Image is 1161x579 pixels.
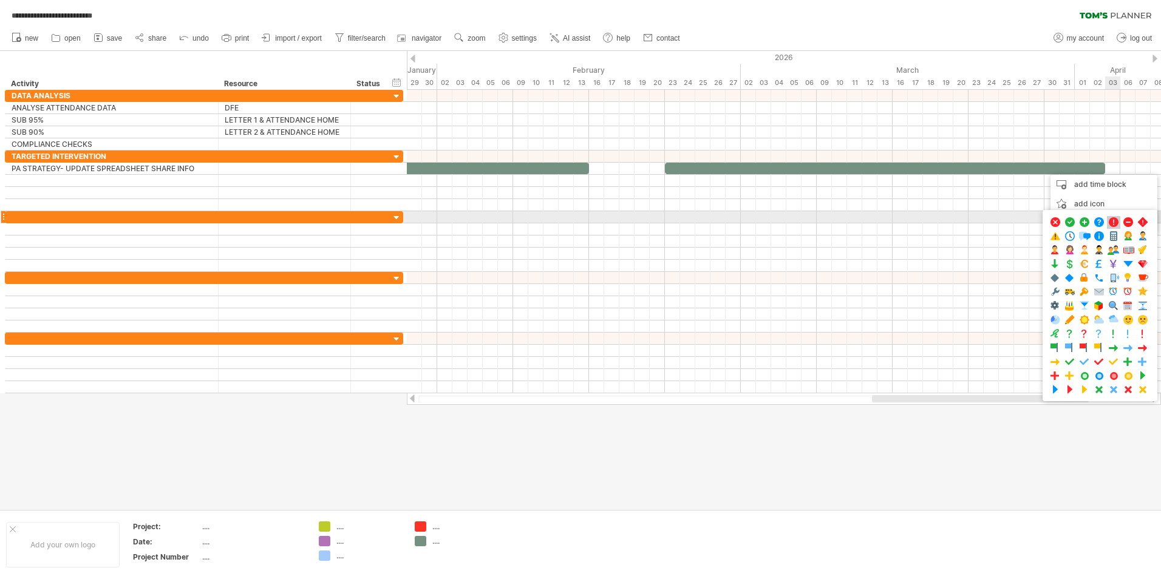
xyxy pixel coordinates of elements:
[600,30,634,46] a: help
[107,34,122,42] span: save
[437,64,741,76] div: February 2026
[650,76,665,89] div: Friday, 20 February 2026
[468,76,483,89] div: Wednesday, 4 February 2026
[771,76,786,89] div: Wednesday, 4 March 2026
[176,30,213,46] a: undo
[640,30,684,46] a: contact
[680,76,695,89] div: Tuesday, 24 February 2026
[336,536,403,546] div: ....
[832,76,847,89] div: Tuesday, 10 March 2026
[12,138,212,150] div: COMPLIANCE CHECKS
[148,34,166,42] span: share
[9,30,42,46] a: new
[437,76,452,89] div: Monday, 2 February 2026
[48,30,84,46] a: open
[336,521,403,532] div: ....
[12,163,212,174] div: PA STRATEGY- UPDATE SPREADSHEET SHARE INFO
[225,126,344,138] div: LETTER 2 & ATTENDANCE HOME
[225,114,344,126] div: LETTER 1 & ATTENDANCE HOME
[132,30,170,46] a: share
[635,76,650,89] div: Thursday, 19 February 2026
[356,78,383,90] div: Status
[1130,34,1152,42] span: log out
[1090,76,1105,89] div: Thursday, 2 April 2026
[710,76,726,89] div: Thursday, 26 February 2026
[893,76,908,89] div: Monday, 16 March 2026
[656,34,680,42] span: contact
[133,552,200,562] div: Project Number
[25,34,38,42] span: new
[1135,76,1151,89] div: Tuesday, 7 April 2026
[1120,76,1135,89] div: Monday, 6 April 2026
[616,34,630,42] span: help
[756,76,771,89] div: Tuesday, 3 March 2026
[235,34,249,42] span: print
[619,76,635,89] div: Wednesday, 18 February 2026
[528,76,543,89] div: Tuesday, 10 February 2026
[543,76,559,89] div: Wednesday, 11 February 2026
[451,30,489,46] a: zoom
[802,76,817,89] div: Friday, 6 March 2026
[1050,30,1108,46] a: my account
[224,78,344,90] div: Resource
[923,76,938,89] div: Wednesday, 18 March 2026
[999,76,1014,89] div: Wednesday, 25 March 2026
[847,76,862,89] div: Wednesday, 11 March 2026
[12,151,212,162] div: TARGETED INTERVENTION
[513,76,528,89] div: Monday, 9 February 2026
[12,90,212,101] div: DATA ANALYSIS
[275,34,322,42] span: import / export
[332,30,389,46] a: filter/search
[468,34,485,42] span: zoom
[908,76,923,89] div: Tuesday, 17 March 2026
[259,30,325,46] a: import / export
[563,34,590,42] span: AI assist
[862,76,877,89] div: Thursday, 12 March 2026
[1029,76,1044,89] div: Friday, 27 March 2026
[665,76,680,89] div: Monday, 23 February 2026
[984,76,999,89] div: Tuesday, 24 March 2026
[192,34,209,42] span: undo
[741,64,1075,76] div: March 2026
[559,76,574,89] div: Thursday, 12 February 2026
[495,30,540,46] a: settings
[1105,76,1120,89] div: Friday, 3 April 2026
[202,537,304,547] div: ....
[604,76,619,89] div: Tuesday, 17 February 2026
[1014,76,1029,89] div: Thursday, 26 March 2026
[452,76,468,89] div: Tuesday, 3 February 2026
[877,76,893,89] div: Friday, 13 March 2026
[1050,175,1157,194] div: add time block
[12,114,212,126] div: SUB 95%
[202,521,304,532] div: ....
[1075,76,1090,89] div: Wednesday, 1 April 2026
[12,102,212,113] div: ANALYSE ATTENDANCE DATA
[1050,194,1157,214] div: add icon
[336,550,403,561] div: ....
[498,76,513,89] div: Friday, 6 February 2026
[695,76,710,89] div: Wednesday, 25 February 2026
[225,102,344,113] div: DFE
[938,76,953,89] div: Thursday, 19 March 2026
[412,34,441,42] span: navigator
[432,536,499,546] div: ....
[432,521,499,532] div: ....
[1060,76,1075,89] div: Tuesday, 31 March 2026
[969,76,984,89] div: Monday, 23 March 2026
[12,126,212,138] div: SUB 90%
[11,78,211,90] div: Activity
[133,537,200,547] div: Date:
[546,30,594,46] a: AI assist
[741,76,756,89] div: Monday, 2 March 2026
[589,76,604,89] div: Monday, 16 February 2026
[90,30,126,46] a: save
[202,552,304,562] div: ....
[726,76,741,89] div: Friday, 27 February 2026
[64,34,81,42] span: open
[348,34,386,42] span: filter/search
[395,30,445,46] a: navigator
[786,76,802,89] div: Thursday, 5 March 2026
[817,76,832,89] div: Monday, 9 March 2026
[422,76,437,89] div: Friday, 30 January 2026
[512,34,537,42] span: settings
